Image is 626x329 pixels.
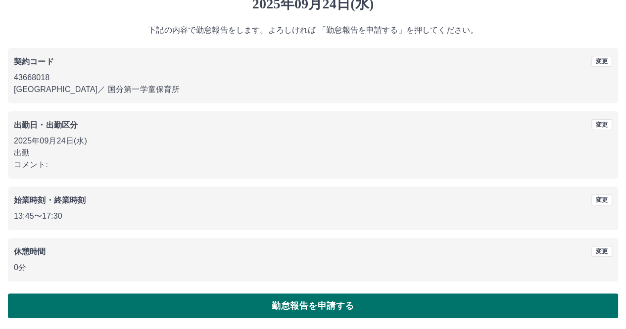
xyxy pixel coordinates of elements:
p: 43668018 [14,72,612,84]
button: 変更 [591,119,612,130]
p: 出勤 [14,147,612,159]
p: [GEOGRAPHIC_DATA] ／ 国分第一学童保育所 [14,84,612,95]
p: 2025年09月24日(水) [14,135,612,147]
button: 変更 [591,246,612,257]
b: 出勤日・出勤区分 [14,121,78,129]
b: 休憩時間 [14,247,46,256]
p: 下記の内容で勤怠報告をします。よろしければ 「勤怠報告を申請する」を押してください。 [8,24,618,36]
button: 勤怠報告を申請する [8,293,618,318]
b: 始業時刻・終業時刻 [14,196,86,204]
p: コメント: [14,159,612,171]
button: 変更 [591,194,612,205]
p: 0分 [14,262,612,274]
b: 契約コード [14,57,54,66]
button: 変更 [591,56,612,67]
p: 13:45 〜 17:30 [14,210,612,222]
